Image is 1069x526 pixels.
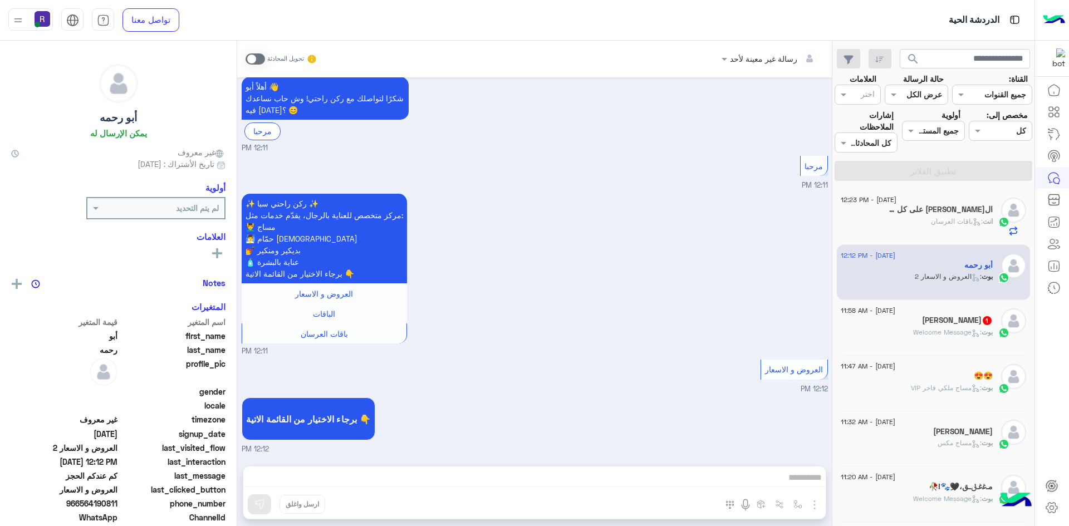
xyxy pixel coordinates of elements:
[242,346,268,357] span: 12:11 PM
[242,143,268,154] span: 12:11 PM
[933,427,993,436] h5: ℳ𝓊𝓈𝓉𝒶𝒻𝒶 ℰ𝓁𝓀𝒽𝒶𝓉𝒾𝒷
[987,109,1028,121] label: مخصص إلى:
[120,414,226,425] span: timezone
[120,358,226,384] span: profile_pic
[12,279,22,289] img: add
[931,217,983,225] span: : باقات العرسان
[841,306,895,316] span: [DATE] - 11:58 AM
[983,217,993,225] span: انت
[802,181,828,189] span: 12:11 PM
[100,111,137,124] h5: أبو رحمه
[120,498,226,509] span: phone_number
[11,386,117,397] span: null
[1001,475,1026,500] img: defaultAdmin.png
[915,272,982,281] span: : العروض و الاسعار 2
[903,73,944,85] label: حالة الرسالة
[941,109,960,121] label: أولوية
[841,195,896,205] span: [DATE] - 12:23 PM
[841,417,895,427] span: [DATE] - 11:32 AM
[974,371,993,381] h5: 😍😍
[886,205,993,214] h5: الحمدلله على كل حال
[11,456,117,468] span: 2025-08-17T09:12:13.54Z
[938,439,982,447] span: : مساج مكس
[11,232,225,242] h6: العلامات
[120,428,226,440] span: signup_date
[100,65,138,102] img: defaultAdmin.png
[1009,73,1028,85] label: القناة:
[913,494,982,503] span: : Welcome Message
[964,260,993,270] h5: أبو رحمه
[998,217,1009,228] img: WhatsApp
[120,456,226,468] span: last_interaction
[120,386,226,397] span: gender
[120,484,226,495] span: last_clicked_button
[922,316,993,325] h5: Arun Kumar Yadav
[982,328,993,336] span: بوت
[998,327,1009,338] img: WhatsApp
[11,512,117,523] span: 2
[850,73,876,85] label: العلامات
[246,414,371,424] span: برجاء الاختيار من القائمة الاتية 👇
[279,495,325,514] button: ارسل واغلق
[1001,308,1026,333] img: defaultAdmin.png
[11,400,117,411] span: null
[11,442,117,454] span: العروض و الاسعار 2
[178,146,225,158] span: غير معروف
[982,439,993,447] span: بوت
[192,302,225,312] h6: المتغيرات
[11,316,117,328] span: قيمة المتغير
[911,384,982,392] span: : مساج ملكي فاخر VIP
[1001,420,1026,445] img: defaultAdmin.png
[835,161,1032,181] button: تطبيق الفلاتر
[313,309,335,318] span: الباقات
[120,470,226,481] span: last_message
[998,439,1009,450] img: WhatsApp
[997,481,1036,520] img: hulul-logo.png
[90,358,117,386] img: defaultAdmin.png
[765,365,823,374] span: العروض و الاسعار
[801,385,828,393] span: 12:12 PM
[982,272,993,281] span: بوت
[11,498,117,509] span: 966564190811
[11,344,117,356] span: رحمه
[900,49,927,73] button: search
[11,414,117,425] span: غير معروف
[11,13,25,27] img: profile
[11,470,117,481] span: كم عندكم الحجز
[120,316,226,328] span: اسم المتغير
[11,330,117,342] span: أبو
[66,14,79,27] img: tab
[929,482,993,491] h5: ﻣـﻏﻏـݪـق،🖤َِ🐾!🥀
[1045,48,1065,68] img: 322853014244696
[998,272,1009,283] img: WhatsApp
[242,77,409,120] p: 17/8/2025, 12:11 PM
[949,13,999,28] p: الدردشة الحية
[295,289,353,298] span: العروض و الاسعار
[92,8,114,32] a: tab
[205,183,225,193] h6: أولوية
[1008,13,1022,27] img: tab
[242,444,269,455] span: 12:12 PM
[244,122,281,140] div: مرحبا
[841,250,895,260] span: [DATE] - 12:12 PM
[203,278,225,288] h6: Notes
[982,384,993,392] span: بوت
[913,328,982,336] span: : Welcome Message
[120,344,226,356] span: last_name
[122,8,179,32] a: تواصل معنا
[11,428,117,440] span: 2025-08-17T09:11:21.02Z
[998,383,1009,394] img: WhatsApp
[97,14,110,27] img: tab
[120,400,226,411] span: locale
[906,52,920,66] span: search
[841,472,895,482] span: [DATE] - 11:20 AM
[120,330,226,342] span: first_name
[11,484,117,495] span: العروض و الاسعار
[861,88,876,102] div: اختر
[1001,253,1026,278] img: defaultAdmin.png
[267,55,304,63] small: تحويل المحادثة
[1043,8,1065,32] img: Logo
[841,361,895,371] span: [DATE] - 11:47 AM
[35,11,50,27] img: userImage
[90,128,147,138] h6: يمكن الإرسال له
